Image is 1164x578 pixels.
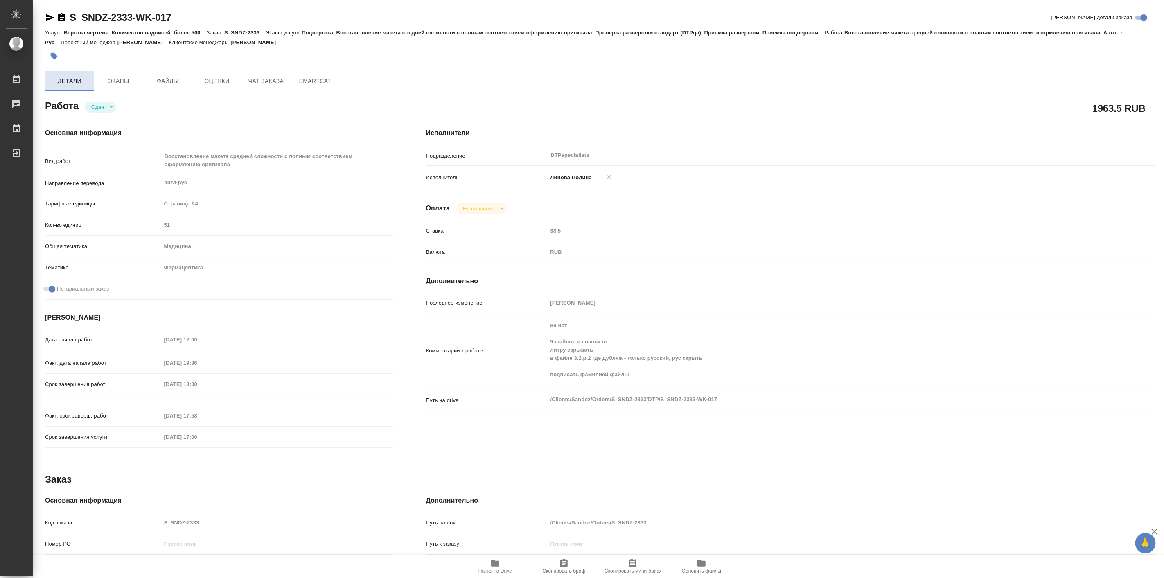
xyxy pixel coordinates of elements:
button: Добавить тэг [45,47,63,65]
p: S_SNDZ-2333 [224,29,266,36]
p: Вид работ [45,157,161,165]
p: Дата начала работ [45,336,161,344]
p: Последнее изменение [426,299,548,307]
span: Скопировать мини-бриф [605,568,661,574]
p: Путь на drive [426,396,548,404]
span: Этапы [99,76,138,86]
input: Пустое поле [161,219,393,231]
input: Пустое поле [548,297,1094,309]
p: Путь на drive [426,519,548,527]
input: Пустое поле [161,538,393,550]
span: Папка на Drive [478,568,512,574]
p: Проектный менеджер [61,39,117,45]
p: Номер РО [45,540,161,548]
p: Комментарий к работе [426,347,548,355]
button: Скопировать мини-бриф [598,555,667,578]
input: Пустое поле [161,431,233,443]
p: Путь к заказу [426,540,548,548]
p: Валюта [426,248,548,256]
h4: Основная информация [45,496,393,506]
h4: Исполнители [426,128,1155,138]
div: Сдан [85,102,116,113]
p: [PERSON_NAME] [117,39,169,45]
h2: Работа [45,98,79,113]
span: Нотариальный заказ [57,285,109,293]
button: 🙏 [1135,533,1156,553]
span: Обновить файлы [682,568,722,574]
h4: Основная информация [45,128,393,138]
span: Скопировать бриф [542,568,585,574]
p: Срок завершения работ [45,380,161,388]
span: Детали [50,76,89,86]
input: Пустое поле [161,517,393,528]
textarea: /Clients/Sandoz/Orders/S_SNDZ-2333/DTP/S_SNDZ-2333-WK-017 [548,393,1094,406]
textarea: не нот 9 файлов из папки in литру скрывать в файле 3.2.p.2 где дубляж - только русский, рус скрыт... [548,318,1094,382]
p: Общая тематика [45,242,161,251]
input: Пустое поле [161,334,233,345]
div: Медицина [161,239,393,253]
h4: Оплата [426,203,450,213]
h2: Заказ [45,473,72,486]
span: SmartCat [296,76,335,86]
button: Скопировать ссылку для ЯМессенджера [45,13,55,23]
p: Направление перевода [45,179,161,187]
p: Факт. срок заверш. работ [45,412,161,420]
div: Сдан [456,203,507,214]
span: Файлы [148,76,187,86]
input: Пустое поле [161,410,233,422]
input: Пустое поле [161,357,233,369]
p: Ставка [426,227,548,235]
p: Кол-во единиц [45,221,161,229]
p: Код заказа [45,519,161,527]
p: Линова Полина [548,174,592,182]
h4: Дополнительно [426,276,1155,286]
p: Верстка чертежа. Количество надписей: более 500 [63,29,206,36]
p: Срок завершения услуги [45,433,161,441]
p: Исполнитель [426,174,548,182]
div: Страница А4 [161,197,393,211]
p: Тематика [45,264,161,272]
p: Клиентские менеджеры [169,39,231,45]
h2: 1963.5 RUB [1092,101,1146,115]
div: RUB [548,245,1094,259]
p: Подразделение [426,152,548,160]
button: Сдан [89,104,106,111]
button: Обновить файлы [667,555,736,578]
p: Работа [825,29,845,36]
span: Чат заказа [246,76,286,86]
div: Фармацевтика [161,261,393,275]
input: Пустое поле [161,378,233,390]
button: Не оплачена [460,205,497,212]
p: Факт. дата начала работ [45,359,161,367]
h4: Дополнительно [426,496,1155,506]
span: [PERSON_NAME] детали заказа [1051,14,1132,22]
a: S_SNDZ-2333-WK-017 [70,12,171,23]
p: Этапы услуги [266,29,302,36]
input: Пустое поле [548,538,1094,550]
p: Подверстка, Восстановление макета средней сложности с полным соответствием оформлению оригинала, ... [302,29,825,36]
p: Услуга [45,29,63,36]
p: [PERSON_NAME] [230,39,282,45]
input: Пустое поле [548,225,1094,237]
h4: [PERSON_NAME] [45,313,393,323]
span: 🙏 [1139,535,1153,552]
input: Пустое поле [548,517,1094,528]
span: Оценки [197,76,237,86]
p: Заказ: [207,29,224,36]
button: Папка на Drive [461,555,530,578]
button: Скопировать бриф [530,555,598,578]
p: Тарифные единицы [45,200,161,208]
button: Скопировать ссылку [57,13,67,23]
